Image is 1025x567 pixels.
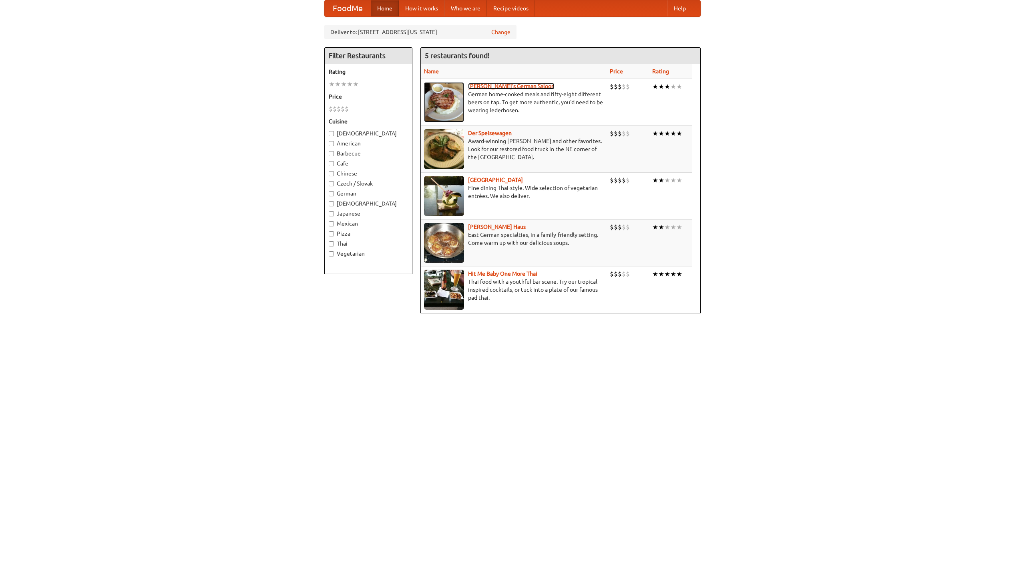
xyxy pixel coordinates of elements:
input: [DEMOGRAPHIC_DATA] [329,131,334,136]
a: Der Speisewagen [468,130,512,136]
input: Barbecue [329,151,334,156]
label: German [329,190,408,198]
a: Name [424,68,439,75]
li: $ [626,129,630,138]
li: $ [618,270,622,278]
img: speisewagen.jpg [424,129,464,169]
li: ★ [664,82,670,91]
li: $ [610,82,614,91]
label: Vegetarian [329,250,408,258]
label: Thai [329,240,408,248]
input: German [329,191,334,196]
a: [GEOGRAPHIC_DATA] [468,177,523,183]
p: Thai food with a youthful bar scene. Try our tropical inspired cocktails, or tuck into a plate of... [424,278,603,302]
li: $ [626,270,630,278]
li: $ [610,223,614,232]
p: German home-cooked meals and fifty-eight different beers on tap. To get more authentic, you'd nee... [424,90,603,114]
li: ★ [658,223,664,232]
img: esthers.jpg [424,82,464,122]
label: Mexican [329,220,408,228]
h5: Rating [329,68,408,76]
label: American [329,139,408,147]
li: $ [333,105,337,113]
div: Deliver to: [STREET_ADDRESS][US_STATE] [324,25,517,39]
a: Price [610,68,623,75]
li: $ [614,176,618,185]
li: $ [618,223,622,232]
input: Pizza [329,231,334,236]
a: FoodMe [325,0,371,16]
li: $ [329,105,333,113]
a: [PERSON_NAME] Haus [468,224,526,230]
label: Chinese [329,169,408,178]
input: Mexican [329,221,334,226]
label: Japanese [329,210,408,218]
a: Who we are [444,0,487,16]
img: satay.jpg [424,176,464,216]
li: $ [622,223,626,232]
li: ★ [664,129,670,138]
a: Hit Me Baby One More Thai [468,270,537,277]
label: [DEMOGRAPHIC_DATA] [329,200,408,208]
p: Award-winning [PERSON_NAME] and other favorites. Look for our restored food truck in the NE corne... [424,137,603,161]
p: Fine dining Thai-style. Wide selection of vegetarian entrées. We also deliver. [424,184,603,200]
a: Rating [652,68,669,75]
input: Czech / Slovak [329,181,334,186]
h5: Cuisine [329,117,408,125]
li: ★ [658,82,664,91]
a: Recipe videos [487,0,535,16]
input: Thai [329,241,334,246]
li: $ [341,105,345,113]
li: ★ [652,176,658,185]
li: ★ [658,129,664,138]
label: [DEMOGRAPHIC_DATA] [329,129,408,137]
li: $ [622,82,626,91]
input: Japanese [329,211,334,216]
li: ★ [335,80,341,89]
input: Vegetarian [329,251,334,256]
li: $ [614,270,618,278]
li: ★ [652,270,658,278]
a: Home [371,0,399,16]
li: $ [618,82,622,91]
ng-pluralize: 5 restaurants found! [425,52,490,59]
input: Cafe [329,161,334,166]
img: kohlhaus.jpg [424,223,464,263]
li: $ [614,223,618,232]
li: $ [345,105,349,113]
a: [PERSON_NAME]'s German Saloon [468,83,555,89]
li: $ [614,82,618,91]
li: ★ [664,176,670,185]
a: Change [491,28,510,36]
li: $ [626,176,630,185]
input: Chinese [329,171,334,176]
li: ★ [670,270,676,278]
li: ★ [341,80,347,89]
li: ★ [652,82,658,91]
li: ★ [329,80,335,89]
li: ★ [658,270,664,278]
li: $ [626,223,630,232]
li: $ [610,176,614,185]
li: $ [618,129,622,138]
a: How it works [399,0,444,16]
label: Czech / Slovak [329,180,408,188]
a: Help [667,0,692,16]
li: ★ [676,270,682,278]
li: ★ [670,176,676,185]
li: $ [614,129,618,138]
label: Barbecue [329,149,408,157]
li: $ [618,176,622,185]
li: ★ [652,223,658,232]
li: ★ [670,129,676,138]
li: ★ [676,129,682,138]
li: ★ [676,223,682,232]
li: $ [337,105,341,113]
input: [DEMOGRAPHIC_DATA] [329,201,334,206]
li: ★ [670,82,676,91]
li: $ [622,176,626,185]
h4: Filter Restaurants [325,48,412,64]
